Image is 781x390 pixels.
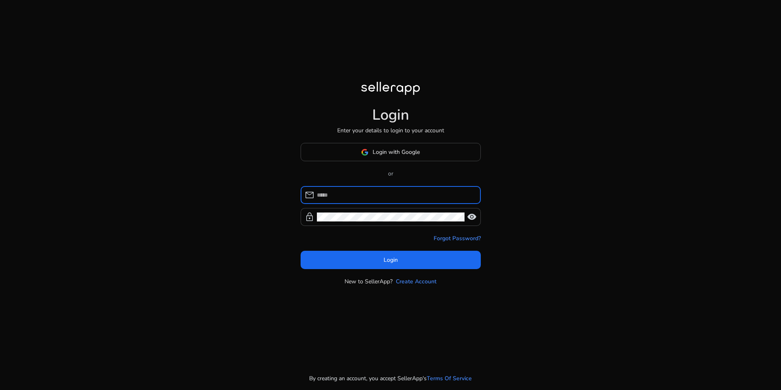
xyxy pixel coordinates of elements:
a: Create Account [396,277,436,286]
button: Login [301,251,481,269]
h1: Login [372,106,409,124]
span: mail [305,190,314,200]
a: Forgot Password? [434,234,481,243]
p: Enter your details to login to your account [337,126,444,135]
span: visibility [467,212,477,222]
img: google-logo.svg [361,149,369,156]
a: Terms Of Service [427,374,472,383]
p: or [301,169,481,178]
span: Login [384,256,398,264]
p: New to SellerApp? [345,277,393,286]
span: Login with Google [373,148,420,156]
button: Login with Google [301,143,481,161]
span: lock [305,212,314,222]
